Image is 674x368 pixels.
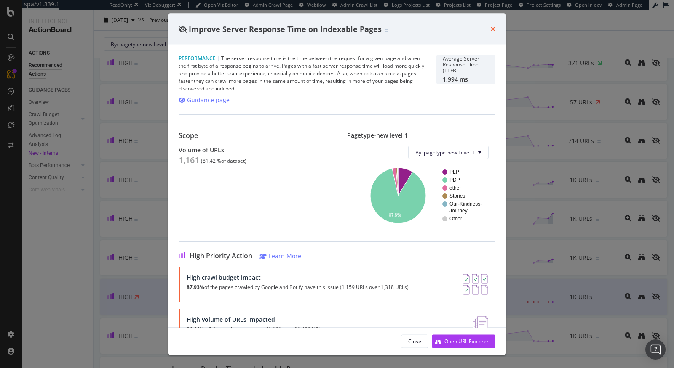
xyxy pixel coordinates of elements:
[463,274,488,295] img: AY0oso9MOvYAAAAASUVORK5CYII=
[354,166,489,225] svg: A chart.
[432,334,495,348] button: Open URL Explorer
[187,326,325,332] p: have this issue (1,161 out of 1,426 URLs)
[187,274,409,281] div: High crawl budget impact
[490,24,495,34] div: times
[401,334,428,348] button: Close
[449,208,468,214] text: Journey
[190,252,252,260] span: High Priority Action
[389,213,401,217] text: 87.8%
[168,13,505,355] div: modal
[473,316,488,337] img: e5DMFwAAAABJRU5ErkJggg==
[179,155,199,165] div: 1,161
[444,337,489,344] div: Open URL Explorer
[443,56,489,74] div: Average Server Response Time (TTFB)
[179,96,230,104] a: Guidance page
[415,148,475,156] span: By: pagetype-new Level 1
[449,201,482,207] text: Our-Kindness-
[187,284,409,290] p: of the pages crawled by Google and Botify have this issue (1,159 URLs over 1,318 URLs)
[449,177,460,183] text: PDP
[179,26,187,32] div: eye-slash
[408,146,489,159] button: By: pagetype-new Level 1
[179,132,326,140] div: Scope
[201,158,246,164] div: ( 81.42 % of dataset )
[385,29,388,32] img: Equal
[189,24,382,34] span: Improve Server Response Time on Indexable Pages
[449,193,465,199] text: Stories
[187,283,204,291] strong: 87.93%
[187,316,325,323] div: High volume of URLs impacted
[449,169,459,175] text: PLP
[449,185,461,191] text: other
[269,252,301,260] div: Learn More
[645,339,666,360] div: Open Intercom Messenger
[259,252,301,260] a: Learn More
[449,216,462,222] text: Other
[408,337,421,344] div: Close
[187,326,231,333] strong: 81.41% of dataset
[443,76,489,83] div: 1,994 ms
[179,55,426,93] div: The server response time is the time between the request for a given page and when the first byte...
[179,55,216,62] span: Performance
[179,146,326,154] div: Volume of URLs
[347,132,495,139] div: Pagetype-new level 1
[217,55,220,62] span: |
[187,96,230,104] div: Guidance page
